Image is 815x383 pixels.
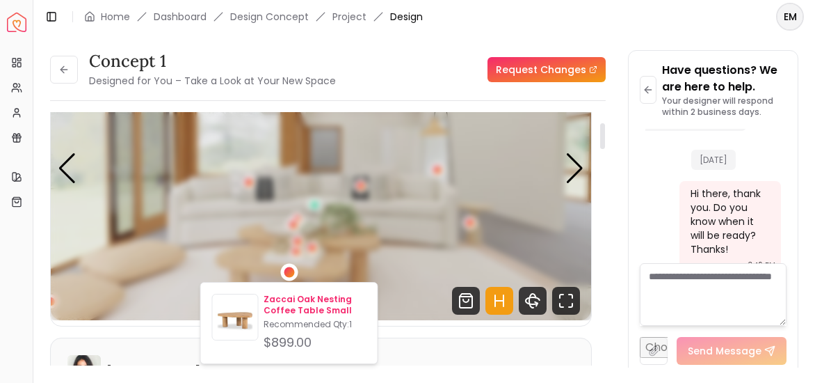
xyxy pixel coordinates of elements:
[58,153,76,184] div: Previous slide
[487,57,606,82] a: Request Changes
[89,74,336,88] small: Designed for You – Take a Look at Your New Space
[51,16,591,320] div: 1 / 5
[154,10,207,24] a: Dashboard
[662,95,786,118] p: Your designer will respond within 2 business days.
[552,287,580,315] svg: Fullscreen
[84,10,423,24] nav: breadcrumb
[332,10,366,24] a: Project
[691,187,767,256] div: Hi there, thank you. Do you know when it will be ready? Thanks!
[51,16,591,320] div: Carousel
[89,50,336,72] h3: concept 1
[212,294,366,352] a: Zaccai Oak Nesting Coffee Table SmallZaccai Oak Nesting Coffee Table SmallRecommended Qty:1$899.00
[7,13,26,32] img: Spacejoy Logo
[519,287,547,315] svg: 360 View
[213,297,258,343] img: Zaccai Oak Nesting Coffee Table Small
[452,287,480,315] svg: Shop Products from this design
[101,10,130,24] a: Home
[662,62,786,95] p: Have questions? We are here to help.
[390,10,423,24] span: Design
[7,13,26,32] a: Spacejoy
[691,150,736,170] span: [DATE]
[51,16,591,320] img: Design Render 2
[264,333,366,352] div: $899.00
[264,319,366,330] p: Recommended Qty: 1
[106,364,200,380] h6: [PERSON_NAME]
[776,3,804,31] button: EM
[264,294,366,316] p: Zaccai Oak Nesting Coffee Table Small
[485,287,513,315] svg: Hotspots Toggle
[748,258,775,272] div: 3:46 PM
[565,153,584,184] div: Next slide
[230,10,309,24] li: Design Concept
[777,4,802,29] span: EM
